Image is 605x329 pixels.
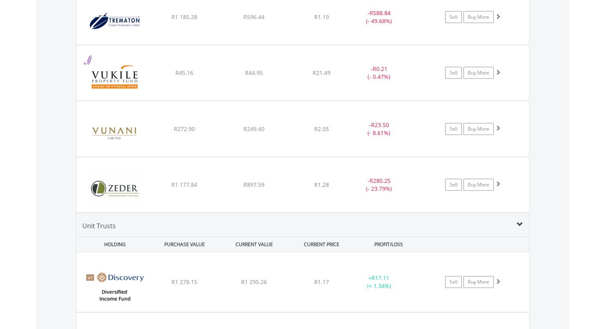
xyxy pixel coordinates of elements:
[463,276,494,288] a: Buy More
[371,121,389,129] span: R23.50
[463,67,494,79] a: Buy More
[445,179,462,191] a: Sell
[314,125,329,133] span: R2.05
[314,13,329,21] span: R1.19
[355,237,423,252] div: PROFIT/LOSS
[349,121,409,137] div: - (- 8.61%)
[463,11,494,23] a: Buy More
[151,237,219,252] div: PURCHASE VALUE
[80,55,149,98] img: EQU.ZA.VKE.png
[349,65,409,81] div: - (- 0.47%)
[349,274,409,290] div: + (+ 1.34%)
[175,69,193,76] span: R45.16
[463,123,494,135] a: Buy More
[445,276,462,288] a: Sell
[171,13,197,21] span: R1 185.28
[349,9,409,25] div: - (- 49.68%)
[80,111,149,154] img: EQU.ZA.VUN.png
[77,237,149,252] div: HOLDING
[290,237,353,252] div: CURRENT PRICE
[243,181,265,188] span: R897.59
[174,125,195,133] span: R272.90
[241,278,267,286] span: R1 295.26
[243,13,265,21] span: R596.44
[220,237,288,252] div: CURRENT VALUE
[445,123,462,135] a: Sell
[314,181,329,188] span: R1.28
[372,274,389,282] span: R17.11
[171,278,197,286] span: R1 278.15
[171,181,197,188] span: R1 177.84
[313,69,331,76] span: R21.49
[373,65,387,72] span: R0.21
[243,125,265,133] span: R249.40
[349,177,409,193] div: - (- 23.79%)
[80,167,149,210] img: EQU.ZA.ZED.png
[445,11,462,23] a: Sell
[370,177,391,184] span: R280.25
[370,9,391,17] span: R588.84
[445,67,462,79] a: Sell
[245,69,263,76] span: R44.95
[463,179,494,191] a: Buy More
[80,262,149,310] img: UT.ZA.DDIF.png
[314,278,329,286] span: R1.17
[82,221,116,230] span: Unit Trusts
